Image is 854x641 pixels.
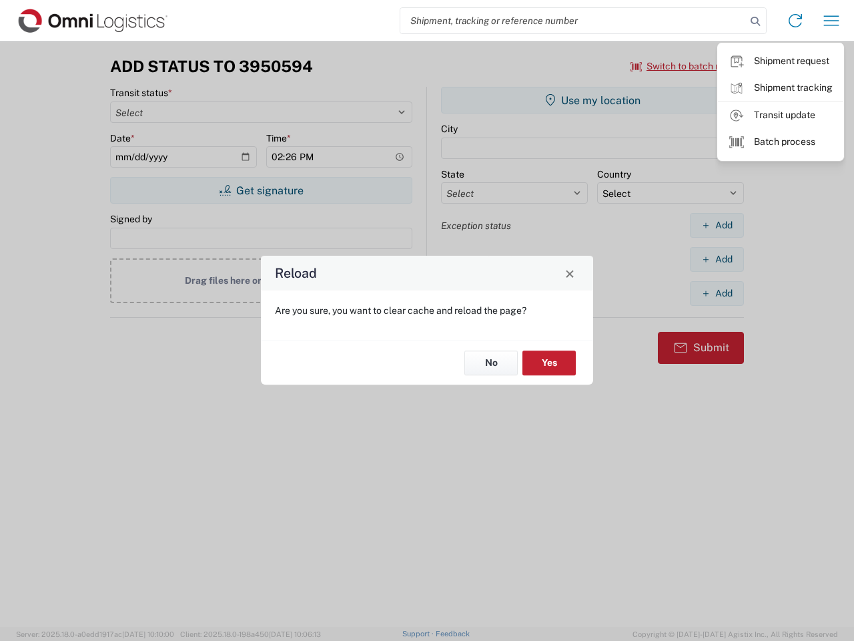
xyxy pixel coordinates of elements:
input: Shipment, tracking or reference number [400,8,746,33]
a: Shipment tracking [718,75,843,101]
button: Yes [522,351,576,375]
a: Shipment request [718,48,843,75]
a: Transit update [718,102,843,129]
a: Batch process [718,129,843,156]
h4: Reload [275,264,317,283]
p: Are you sure, you want to clear cache and reload the page? [275,304,579,316]
button: No [464,351,518,375]
button: Close [560,264,579,282]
